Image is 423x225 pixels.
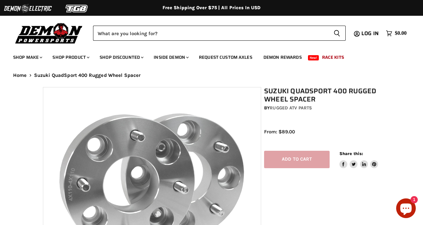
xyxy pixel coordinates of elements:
[34,73,141,78] span: Suzuki QuadSport 400 Rugged Wheel Spacer
[259,51,307,64] a: Demon Rewards
[93,26,328,41] input: Search
[8,51,46,64] a: Shop Make
[339,151,363,156] span: Share this:
[93,26,346,41] form: Product
[308,55,319,60] span: New!
[3,2,52,15] img: Demon Electric Logo 2
[264,104,383,112] div: by
[270,105,312,111] a: Rugged ATV Parts
[358,31,383,36] a: Log in
[264,129,295,135] span: From: $89.00
[13,73,27,78] a: Home
[95,51,147,64] a: Shop Discounted
[8,48,405,64] ul: Main menu
[48,51,93,64] a: Shop Product
[52,2,102,15] img: TGB Logo 2
[13,21,85,45] img: Demon Powersports
[149,51,193,64] a: Inside Demon
[328,26,346,41] button: Search
[395,30,407,36] span: $0.00
[264,87,383,103] h1: Suzuki QuadSport 400 Rugged Wheel Spacer
[194,51,257,64] a: Request Custom Axles
[339,151,378,168] aside: Share this:
[317,51,349,64] a: Race Kits
[361,29,379,37] span: Log in
[394,198,418,220] inbox-online-store-chat: Shopify online store chat
[383,29,410,38] a: $0.00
